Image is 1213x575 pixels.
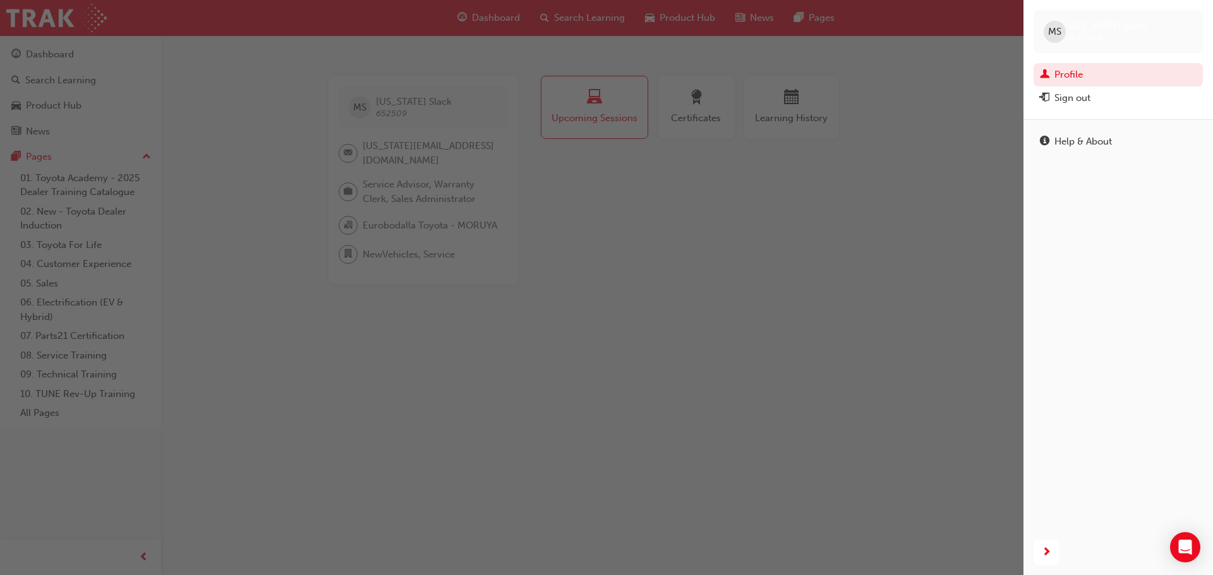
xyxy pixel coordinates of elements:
[1048,25,1061,39] span: MS
[1040,69,1049,81] span: man-icon
[1054,91,1090,105] div: Sign out
[1042,545,1051,560] span: next-icon
[1040,93,1049,104] span: exit-icon
[1170,532,1200,562] div: Open Intercom Messenger
[1054,134,1112,149] div: Help & About
[1040,136,1049,148] span: info-icon
[1071,32,1102,43] span: 652509
[1034,63,1203,86] a: Profile
[1034,130,1203,153] a: Help & About
[1071,20,1147,32] span: [US_STATE] Slack
[1034,86,1203,110] button: Sign out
